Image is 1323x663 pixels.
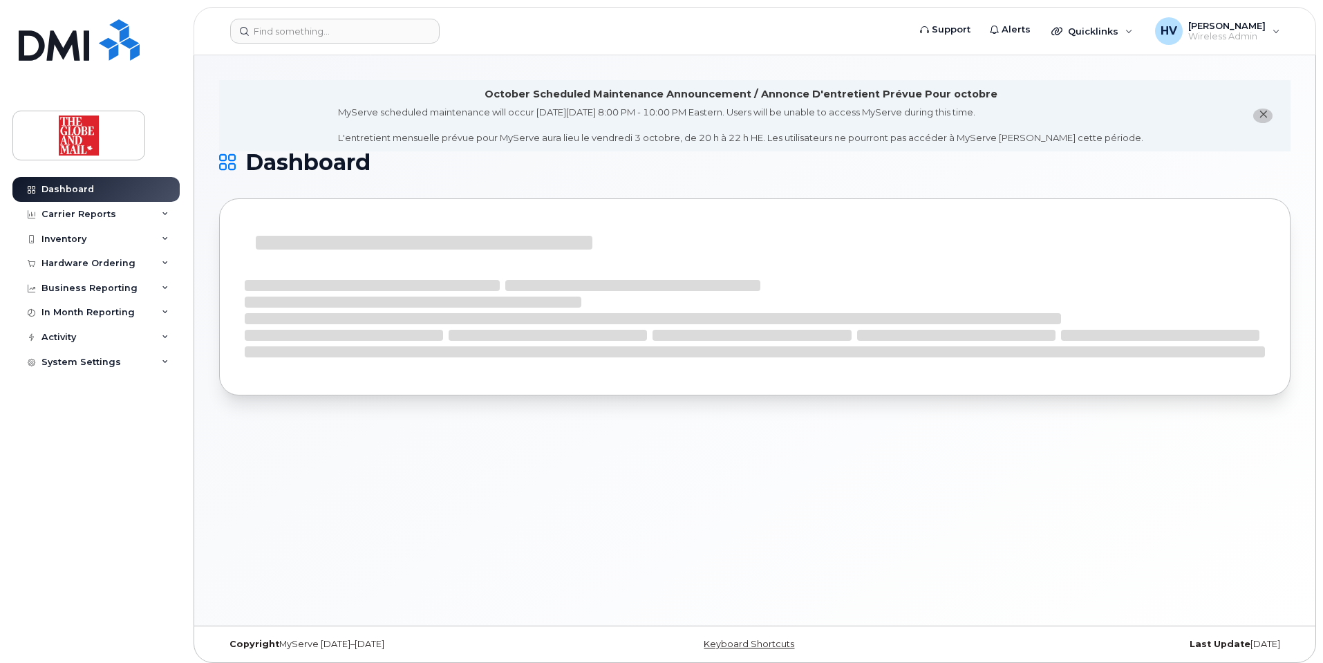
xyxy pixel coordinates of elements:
[229,639,279,649] strong: Copyright
[1190,639,1250,649] strong: Last Update
[245,152,370,173] span: Dashboard
[704,639,794,649] a: Keyboard Shortcuts
[485,87,997,102] div: October Scheduled Maintenance Announcement / Annonce D'entretient Prévue Pour octobre
[933,639,1291,650] div: [DATE]
[1253,109,1273,123] button: close notification
[219,639,576,650] div: MyServe [DATE]–[DATE]
[338,106,1143,144] div: MyServe scheduled maintenance will occur [DATE][DATE] 8:00 PM - 10:00 PM Eastern. Users will be u...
